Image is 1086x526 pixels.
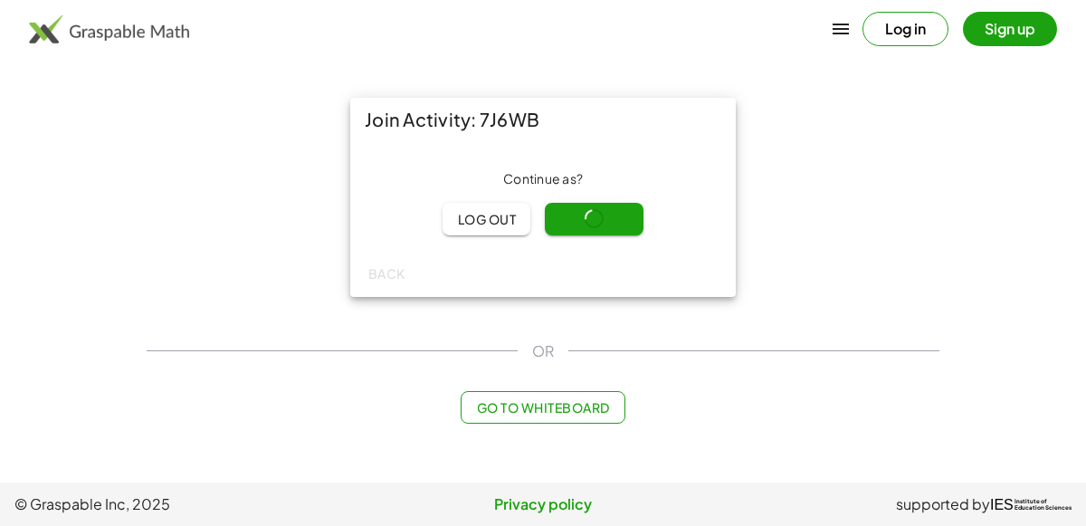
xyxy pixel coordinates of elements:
button: Sign up [963,12,1057,46]
button: Log in [862,12,948,46]
span: IES [990,496,1014,513]
a: Privacy policy [367,493,719,515]
span: Go to Whiteboard [476,399,609,416]
div: Continue as ? [365,170,721,188]
span: © Graspable Inc, 2025 [14,493,367,515]
button: Go to Whiteboard [461,391,624,424]
span: OR [532,340,554,362]
button: Log out [443,203,530,235]
span: Institute of Education Sciences [1015,499,1072,512]
div: Join Activity: 7J6WB [350,98,736,141]
span: Log out [457,211,516,227]
a: IESInstitute ofEducation Sciences [990,493,1072,515]
span: supported by [896,493,990,515]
